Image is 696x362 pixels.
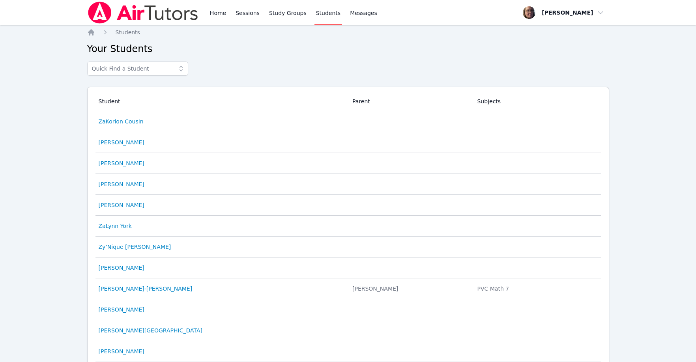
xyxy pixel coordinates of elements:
[99,159,144,167] a: [PERSON_NAME]
[95,174,601,195] tr: [PERSON_NAME]
[87,62,188,76] input: Quick Find a Student
[95,258,601,278] tr: [PERSON_NAME]
[99,118,144,125] a: ZaKorion Cousin
[116,29,140,35] span: Students
[348,92,473,111] th: Parent
[99,306,144,313] a: [PERSON_NAME]
[87,43,609,55] h2: Your Students
[99,327,202,334] a: [PERSON_NAME][GEOGRAPHIC_DATA]
[472,92,601,111] th: Subjects
[95,299,601,320] tr: [PERSON_NAME]
[99,222,132,230] a: ZaLynn York
[350,9,377,17] span: Messages
[116,28,140,36] a: Students
[95,111,601,132] tr: ZaKorion Cousin
[95,132,601,153] tr: [PERSON_NAME]
[87,28,609,36] nav: Breadcrumb
[99,201,144,209] a: [PERSON_NAME]
[99,347,144,355] a: [PERSON_NAME]
[95,237,601,258] tr: Zy’Nique [PERSON_NAME]
[95,92,348,111] th: Student
[95,320,601,341] tr: [PERSON_NAME][GEOGRAPHIC_DATA]
[477,285,596,293] li: PVC Math 7
[95,216,601,237] tr: ZaLynn York
[99,264,144,272] a: [PERSON_NAME]
[99,138,144,146] a: [PERSON_NAME]
[87,2,199,24] img: Air Tutors
[95,195,601,216] tr: [PERSON_NAME]
[99,243,171,251] a: Zy’Nique [PERSON_NAME]
[99,180,144,188] a: [PERSON_NAME]
[95,278,601,299] tr: [PERSON_NAME]-[PERSON_NAME] [PERSON_NAME]PVC Math 7
[99,285,193,293] a: [PERSON_NAME]-[PERSON_NAME]
[352,285,468,293] div: [PERSON_NAME]
[95,153,601,174] tr: [PERSON_NAME]
[95,341,601,362] tr: [PERSON_NAME]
